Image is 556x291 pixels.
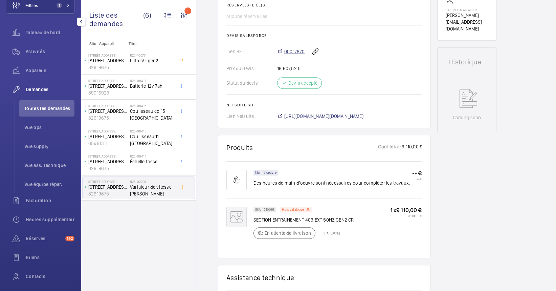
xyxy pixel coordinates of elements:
[446,8,488,12] p: Supply manager
[81,41,126,46] p: Site - Appareil
[130,104,175,108] h2: R25-08416
[401,143,422,152] p: 9 110,00 €
[65,236,74,241] span: 192
[130,53,175,57] h2: R25-10673
[130,79,175,83] h2: R25-08417
[24,181,74,188] span: Vue équipe répar.
[88,64,127,71] p: 82619675
[282,208,304,211] p: Hors catalogue
[88,184,127,190] p: [STREET_ADDRESS]
[26,86,74,93] span: Demandes
[24,162,74,169] span: Vue ass. technique
[226,33,422,38] h2: Devis Salesforce
[26,67,74,74] span: Appareils
[24,105,74,112] span: Toutes les demandes
[130,154,175,158] h2: R25-08414
[319,231,340,235] p: ETA : [DATE]
[130,184,175,197] span: Variateur de vitesse [PERSON_NAME]
[265,230,311,236] p: En attente de livraison
[88,158,127,165] p: [STREET_ADDRESS]
[88,165,127,172] p: 82619675
[24,124,74,131] span: Vue ops
[88,190,127,197] p: 82619675
[277,48,305,55] a: 00017670
[88,104,127,108] p: [STREET_ADDRESS]
[226,273,294,282] h1: Assistance technique
[277,113,363,120] a: [URL][DOMAIN_NAME][DOMAIN_NAME]
[26,29,74,36] span: Tableau de bord
[253,216,354,223] p: SECTION ENTRAINEMENT 403 EXT 50HZ GEN2 CR
[88,129,127,133] p: [STREET_ADDRESS]
[25,2,38,9] span: Filtres
[26,235,63,242] span: Réserves
[226,103,422,107] h2: Netsuite SO
[446,12,488,32] p: [PERSON_NAME][EMAIL_ADDRESS][DOMAIN_NAME]
[88,79,127,83] p: [STREET_ADDRESS]
[88,57,127,64] p: [STREET_ADDRESS]
[57,3,62,8] span: 1
[88,83,127,89] p: [STREET_ADDRESS]
[130,129,175,133] h2: R25-08415
[452,114,481,121] p: Coming soon
[88,108,127,115] p: [STREET_ADDRESS]
[412,177,422,181] p: -- €
[255,208,274,211] p: SKU 1010093
[129,41,173,46] p: Titre
[89,11,143,28] span: Liste des demandes
[412,170,422,177] p: -- €
[88,180,127,184] p: [STREET_ADDRESS]
[284,48,305,55] span: 00017670
[253,180,410,186] p: Des heures de main d'oeuvre sont nécessaires pour compléter les travaux.
[130,57,175,64] span: Filtre VF gen2
[88,53,127,57] p: [STREET_ADDRESS]
[130,180,175,184] h2: R25-02796
[130,83,175,89] span: Batterie 12v 7ah
[130,133,175,147] span: Coullisseau 11 [GEOGRAPHIC_DATA]
[130,108,175,121] span: Coulisseau cp 15 [GEOGRAPHIC_DATA]
[226,143,253,152] h1: Produits
[226,3,422,7] h2: Réserve(s) liée(s)
[26,197,74,204] span: Facturation
[378,143,401,152] p: Coût total :
[88,140,127,147] p: 65981311
[88,154,127,158] p: [STREET_ADDRESS]
[255,171,276,174] p: Main d'oeuvre
[26,254,74,261] span: Bilans
[226,170,247,190] img: muscle-sm.svg
[448,59,485,65] h1: Historique
[390,214,422,218] p: 9 110,00 €
[88,115,127,121] p: 82619675
[26,216,74,223] span: Heures supplémentaires
[88,89,127,96] p: 89016929
[390,207,422,214] p: 1 x 9 110,00 €
[284,113,363,120] span: [URL][DOMAIN_NAME][DOMAIN_NAME]
[26,48,74,55] span: Activités
[24,143,74,150] span: Vue supply
[88,133,127,140] p: [STREET_ADDRESS]
[26,273,74,280] span: Contacts
[130,158,175,165] span: Échelle fosse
